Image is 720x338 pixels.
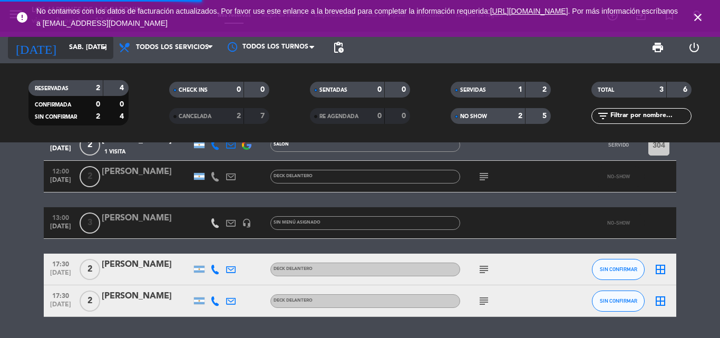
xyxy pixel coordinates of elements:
[260,86,267,93] strong: 0
[237,86,241,93] strong: 0
[80,166,100,187] span: 2
[319,114,358,119] span: RE AGENDADA
[80,291,100,312] span: 2
[598,88,614,93] span: TOTAL
[35,86,69,91] span: RESERVADAS
[274,174,313,178] span: DECK DELANTERO
[102,211,191,225] div: [PERSON_NAME]
[592,134,645,156] button: SERVIDO
[8,36,64,59] i: [DATE]
[688,41,700,54] i: power_settings_new
[402,86,408,93] strong: 0
[80,213,100,234] span: 3
[460,88,486,93] span: SERVIDAS
[47,289,74,301] span: 17:30
[47,257,74,269] span: 17:30
[242,218,251,228] i: headset_mic
[607,220,630,226] span: NO-SHOW
[592,291,645,312] button: SIN CONFIRMAR
[102,289,191,303] div: [PERSON_NAME]
[274,220,320,225] span: Sin menú asignado
[274,142,289,147] span: SALON
[478,263,490,276] i: subject
[319,88,347,93] span: SENTADAS
[692,11,704,24] i: close
[96,113,100,120] strong: 2
[47,177,74,189] span: [DATE]
[542,112,549,120] strong: 5
[102,258,191,272] div: [PERSON_NAME]
[597,110,609,122] i: filter_list
[36,7,678,27] a: . Por más información escríbanos a [EMAIL_ADDRESS][DOMAIN_NAME]
[47,165,74,177] span: 12:00
[104,148,125,156] span: 1 Visita
[377,86,382,93] strong: 0
[35,114,77,120] span: SIN CONFIRMAR
[80,134,100,156] span: 2
[237,112,241,120] strong: 2
[96,84,100,92] strong: 2
[47,269,74,282] span: [DATE]
[47,145,74,157] span: [DATE]
[460,114,487,119] span: NO SHOW
[136,44,209,51] span: Todos los servicios
[98,41,111,54] i: arrow_drop_down
[102,165,191,179] div: [PERSON_NAME]
[542,86,549,93] strong: 2
[47,223,74,235] span: [DATE]
[659,86,664,93] strong: 3
[47,301,74,313] span: [DATE]
[274,298,313,303] span: DECK DELANTERO
[242,140,251,150] img: google-logo.png
[490,7,568,15] a: [URL][DOMAIN_NAME]
[47,211,74,223] span: 13:00
[36,7,678,27] span: No contamos con los datos de facturación actualizados. Por favor use este enlance a la brevedad p...
[478,170,490,183] i: subject
[609,110,691,122] input: Filtrar por nombre...
[179,88,208,93] span: CHECK INS
[651,41,664,54] span: print
[332,41,345,54] span: pending_actions
[518,112,522,120] strong: 2
[608,142,629,148] span: SERVIDO
[377,112,382,120] strong: 0
[96,101,100,108] strong: 0
[120,113,126,120] strong: 4
[600,298,637,304] span: SIN CONFIRMAR
[654,263,667,276] i: border_all
[607,173,630,179] span: NO-SHOW
[518,86,522,93] strong: 1
[683,86,689,93] strong: 6
[80,259,100,280] span: 2
[16,11,28,24] i: error
[120,101,126,108] strong: 0
[120,84,126,92] strong: 4
[260,112,267,120] strong: 7
[592,213,645,234] button: NO-SHOW
[478,295,490,307] i: subject
[654,295,667,307] i: border_all
[402,112,408,120] strong: 0
[676,32,712,63] div: LOG OUT
[592,259,645,280] button: SIN CONFIRMAR
[600,266,637,272] span: SIN CONFIRMAR
[274,267,313,271] span: DECK DELANTERO
[35,102,71,108] span: CONFIRMADA
[592,166,645,187] button: NO-SHOW
[179,114,211,119] span: CANCELADA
